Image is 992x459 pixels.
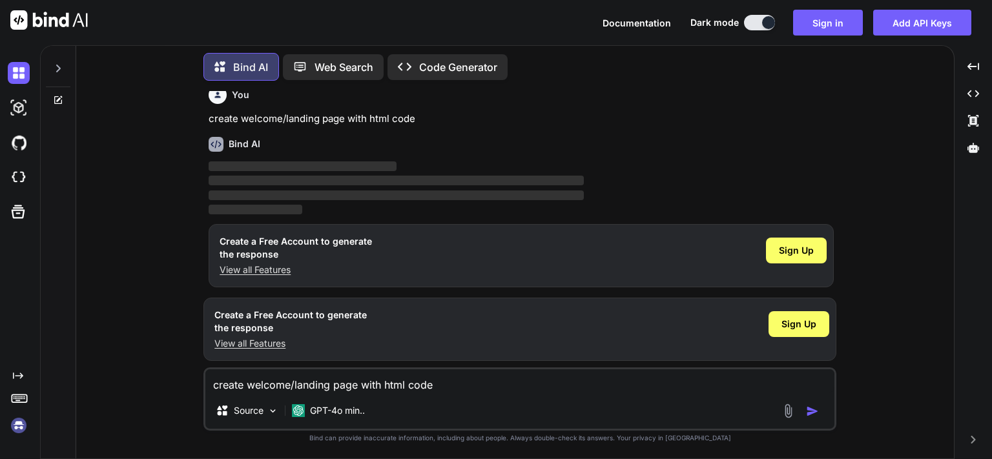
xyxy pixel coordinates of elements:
[209,176,584,185] span: ‌
[229,138,260,150] h6: Bind AI
[310,404,365,417] p: GPT-4o min..
[779,244,814,257] span: Sign Up
[419,59,497,75] p: Code Generator
[234,404,263,417] p: Source
[781,403,796,418] img: attachment
[209,112,834,127] p: create welcome/landing page with html code
[315,59,373,75] p: Web Search
[806,405,819,418] img: icon
[690,16,739,29] span: Dark mode
[203,433,836,443] p: Bind can provide inaccurate information, including about people. Always double-check its answers....
[8,62,30,84] img: darkChat
[603,17,671,28] span: Documentation
[8,414,30,436] img: signin
[603,16,671,30] button: Documentation
[220,263,372,276] p: View all Features
[292,404,305,417] img: GPT-4o mini
[10,10,88,30] img: Bind AI
[793,10,863,36] button: Sign in
[209,190,584,200] span: ‌
[209,161,396,171] span: ‌
[267,405,278,416] img: Pick Models
[8,132,30,154] img: githubDark
[8,97,30,119] img: darkAi-studio
[232,88,249,101] h6: You
[781,318,816,331] span: Sign Up
[8,167,30,189] img: cloudideIcon
[214,337,367,350] p: View all Features
[209,205,302,214] span: ‌
[220,235,372,261] h1: Create a Free Account to generate the response
[233,59,268,75] p: Bind AI
[873,10,971,36] button: Add API Keys
[214,309,367,334] h1: Create a Free Account to generate the response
